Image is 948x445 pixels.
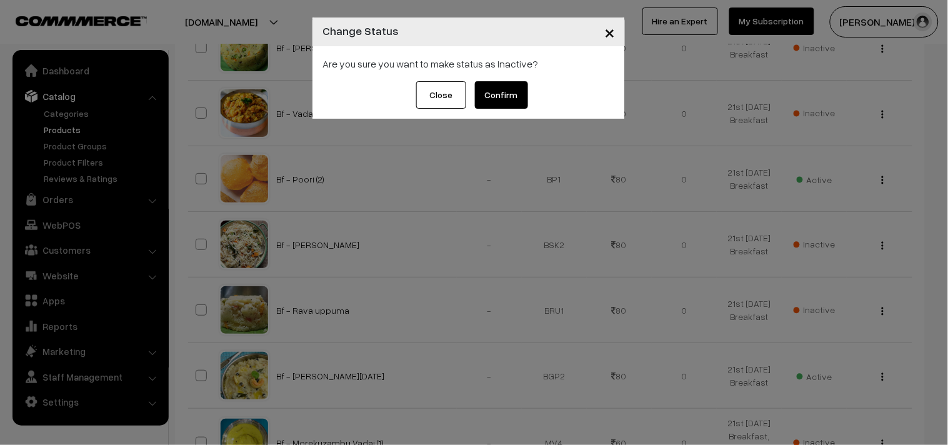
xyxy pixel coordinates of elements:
[594,12,625,51] button: Close
[416,81,466,109] button: Close
[322,56,615,71] div: Are you sure you want to make status as Inactive?
[475,81,528,109] button: Confirm
[604,20,615,43] span: ×
[322,22,399,39] h4: Change Status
